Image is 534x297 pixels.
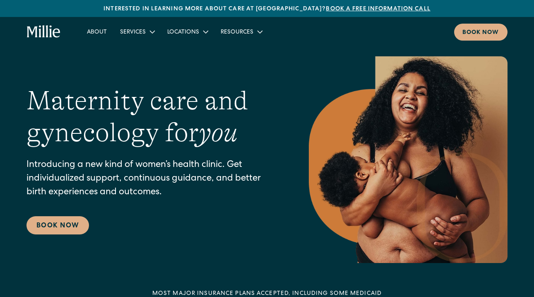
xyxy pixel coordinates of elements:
[214,25,268,39] div: Resources
[113,25,161,39] div: Services
[167,28,199,37] div: Locations
[120,28,146,37] div: Services
[27,25,61,39] a: home
[26,85,276,149] h1: Maternity care and gynecology for
[309,56,508,263] img: Smiling mother with her baby in arms, celebrating body positivity and the nurturing bond of postp...
[26,159,276,200] p: Introducing a new kind of women’s health clinic. Get individualized support, continuous guidance,...
[462,29,499,37] div: Book now
[161,25,214,39] div: Locations
[199,118,238,147] em: you
[454,24,508,41] a: Book now
[26,216,89,234] a: Book Now
[326,6,430,12] a: Book a free information call
[80,25,113,39] a: About
[221,28,253,37] div: Resources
